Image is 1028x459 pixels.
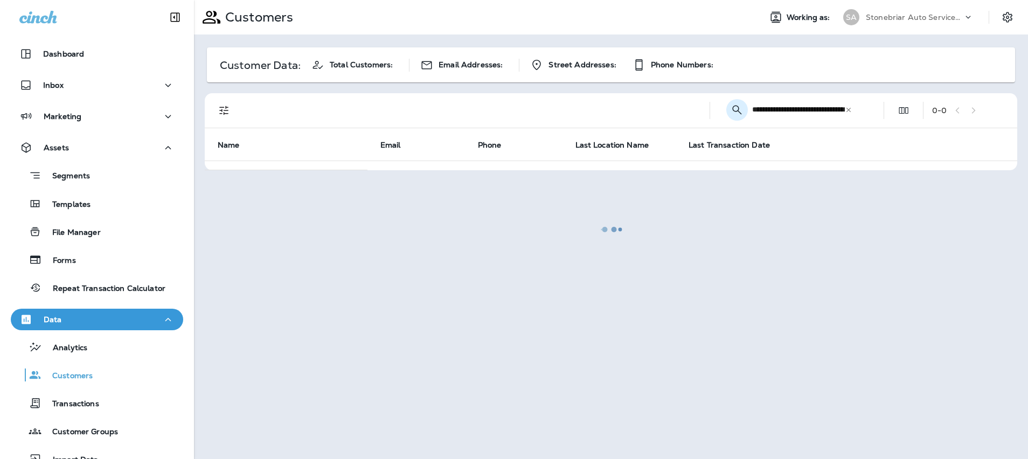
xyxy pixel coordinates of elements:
[41,200,91,210] p: Templates
[43,81,64,89] p: Inbox
[11,420,183,442] button: Customer Groups
[11,43,183,65] button: Dashboard
[41,228,101,238] p: File Manager
[11,164,183,187] button: Segments
[11,74,183,96] button: Inbox
[11,336,183,358] button: Analytics
[11,364,183,386] button: Customers
[41,427,118,437] p: Customer Groups
[11,220,183,243] button: File Manager
[44,112,81,121] p: Marketing
[11,192,183,215] button: Templates
[41,171,90,182] p: Segments
[43,50,84,58] p: Dashboard
[11,106,183,127] button: Marketing
[44,143,69,152] p: Assets
[11,137,183,158] button: Assets
[41,399,99,409] p: Transactions
[42,284,165,294] p: Repeat Transaction Calculator
[42,256,76,266] p: Forms
[11,276,183,299] button: Repeat Transaction Calculator
[11,309,183,330] button: Data
[160,6,190,28] button: Collapse Sidebar
[11,248,183,271] button: Forms
[41,371,93,381] p: Customers
[42,343,87,353] p: Analytics
[44,315,62,324] p: Data
[11,392,183,414] button: Transactions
